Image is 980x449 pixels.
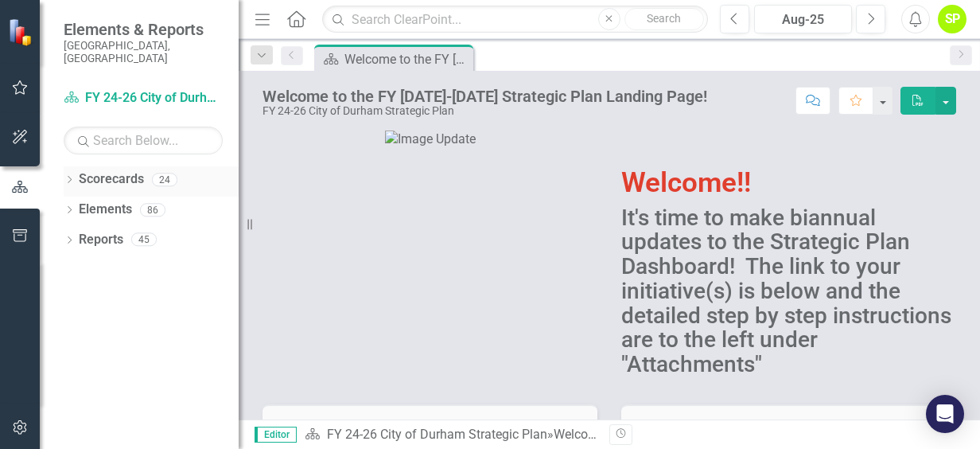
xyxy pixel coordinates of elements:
div: Welcome to the FY [DATE]-[DATE] Strategic Plan Landing Page! [262,88,707,105]
h2: It's time to make biannual updates to the Strategic Plan Dashboard! The link to your initiative(s... [621,206,956,378]
a: Elements [79,201,132,219]
button: Search [624,8,704,30]
div: 24 [152,173,177,186]
div: Welcome to the FY [DATE]-[DATE] Strategic Plan Landing Page! [344,49,469,69]
h3: Strategic Plan Goals [274,418,585,432]
small: [GEOGRAPHIC_DATA], [GEOGRAPHIC_DATA] [64,39,223,65]
button: SP [938,5,966,33]
div: 45 [131,233,157,247]
button: Aug-25 [754,5,852,33]
img: ClearPoint Strategy [8,18,36,46]
div: 86 [140,203,165,217]
div: Welcome to the FY [DATE]-[DATE] Strategic Plan Landing Page! [554,427,906,442]
a: Scorecards [79,170,144,189]
div: » [305,426,597,444]
a: Reports [79,231,123,249]
input: Search Below... [64,127,223,154]
img: Image Update [385,131,476,149]
span: Elements & Reports [64,20,223,39]
a: FY 24-26 City of Durham Strategic Plan [64,89,223,107]
span: Welcome!! [621,166,751,199]
input: Search ClearPoint... [322,6,708,33]
span: Editor [255,427,297,443]
h3: Initiative Owner [633,418,944,432]
span: Search [647,12,681,25]
div: FY 24-26 City of Durham Strategic Plan [262,105,707,117]
div: Aug-25 [760,10,846,29]
div: Open Intercom Messenger [926,395,964,433]
a: FY 24-26 City of Durham Strategic Plan [327,427,547,442]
